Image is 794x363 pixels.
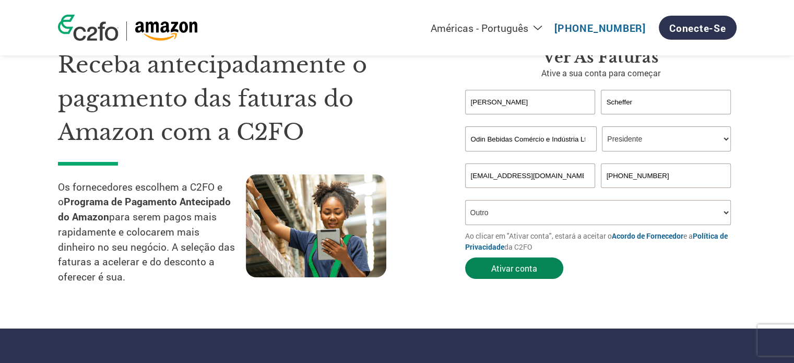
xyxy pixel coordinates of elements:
[601,189,731,196] div: Inavlid Phone Number
[135,21,198,41] img: Amazon
[58,195,231,223] strong: Programa de Pagamento Antecipado do Amazon
[465,115,596,122] div: Invalid first name or first name is too long
[465,67,737,79] p: Ative a sua conta para começar
[601,115,731,122] div: Invalid last name or last name is too long
[465,153,731,159] div: Invalid company name or company name is too long
[465,163,596,188] input: Invalid Email format
[465,230,737,252] p: Ao clicar em "Ativar conta", estará a aceitar o e a da C2FO
[659,16,737,40] a: Conecte-se
[246,174,386,277] img: supply chain worker
[465,257,563,279] button: Ativar conta
[465,48,737,67] h3: Ver as faturas
[58,48,434,149] h1: Receba antecipadamente o pagamento das faturas do Amazon com a C2FO
[602,126,731,151] select: Title/Role
[601,90,731,114] input: Sobrenome*
[465,90,596,114] input: Nome*
[465,189,596,196] div: Inavlid Email Address
[465,231,728,252] a: Política de Privacidade
[465,126,597,151] input: Nome da sua empresa*
[612,231,683,241] a: Acordo de Fornecedor
[554,21,646,34] a: [PHONE_NUMBER]
[58,180,246,285] p: Os fornecedores escolhem a C2FO e o para serem pagos mais rapidamente e colocarem mais dinheiro n...
[601,163,731,188] input: Telefone*
[58,15,118,41] img: c2fo logo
